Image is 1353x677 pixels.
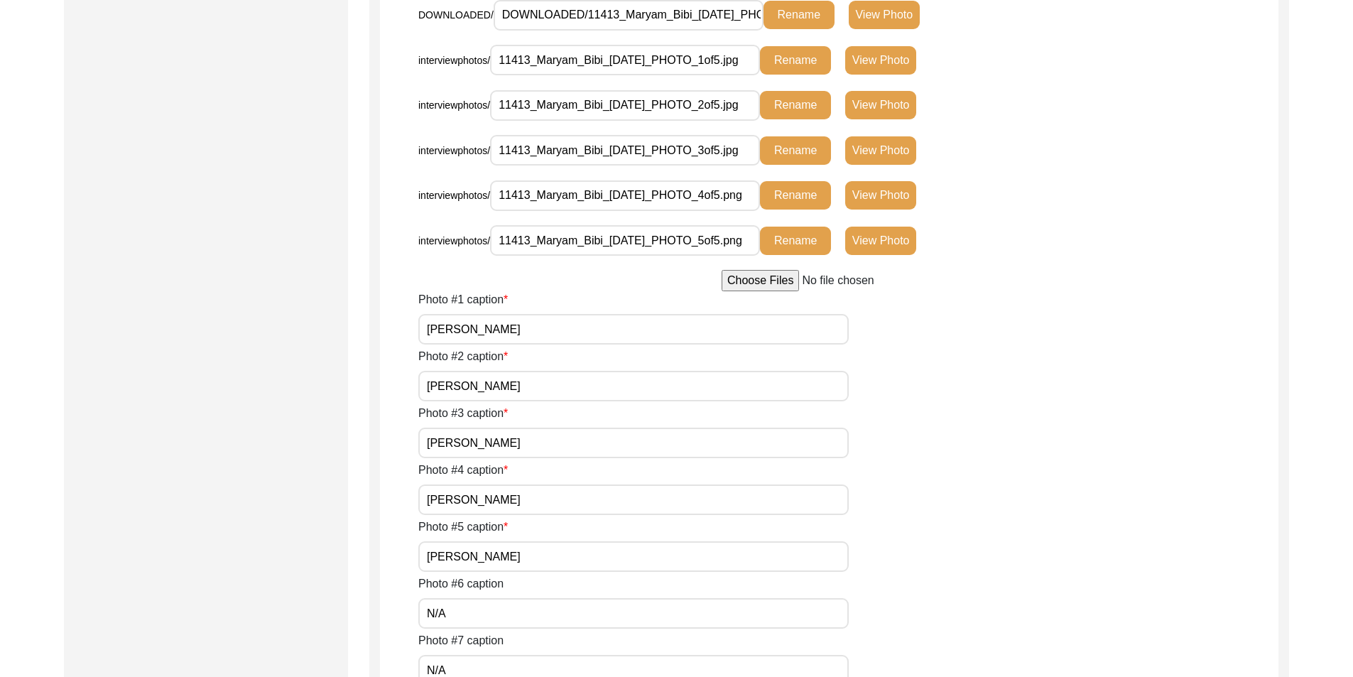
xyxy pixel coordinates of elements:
span: interviewphotos/ [418,145,490,156]
button: Rename [760,181,831,210]
label: Photo #5 caption [418,519,508,536]
label: Photo #2 caption [418,348,508,365]
label: Photo #6 caption [418,575,504,592]
button: Rename [764,1,835,29]
label: Photo #1 caption [418,291,508,308]
button: Rename [760,46,831,75]
span: interviewphotos/ [418,99,490,111]
span: interviewphotos/ [418,55,490,66]
span: DOWNLOADED/ [418,9,494,21]
span: interviewphotos/ [418,235,490,247]
span: interviewphotos/ [418,190,490,201]
button: Rename [760,227,831,255]
button: Rename [760,91,831,119]
button: View Photo [845,91,916,119]
button: View Photo [845,227,916,255]
label: Photo #3 caption [418,405,508,422]
button: View Photo [849,1,920,29]
button: View Photo [845,46,916,75]
label: Photo #4 caption [418,462,508,479]
button: Rename [760,136,831,165]
label: Photo #7 caption [418,632,504,649]
button: View Photo [845,136,916,165]
button: View Photo [845,181,916,210]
